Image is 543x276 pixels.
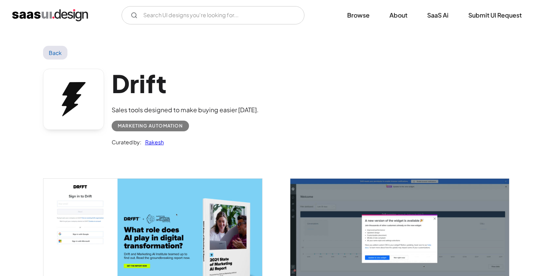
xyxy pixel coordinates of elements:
[12,9,88,21] a: home
[141,137,164,147] a: Rakesh
[112,137,141,147] div: Curated by:
[122,6,304,24] form: Email Form
[118,121,183,131] div: Marketing Automation
[122,6,304,24] input: Search UI designs you're looking for...
[380,7,416,24] a: About
[418,7,458,24] a: SaaS Ai
[459,7,531,24] a: Submit UI Request
[43,46,68,60] a: Back
[338,7,379,24] a: Browse
[112,69,259,98] h1: Drift
[112,105,259,115] div: Sales tools designed to make buying easier [DATE].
